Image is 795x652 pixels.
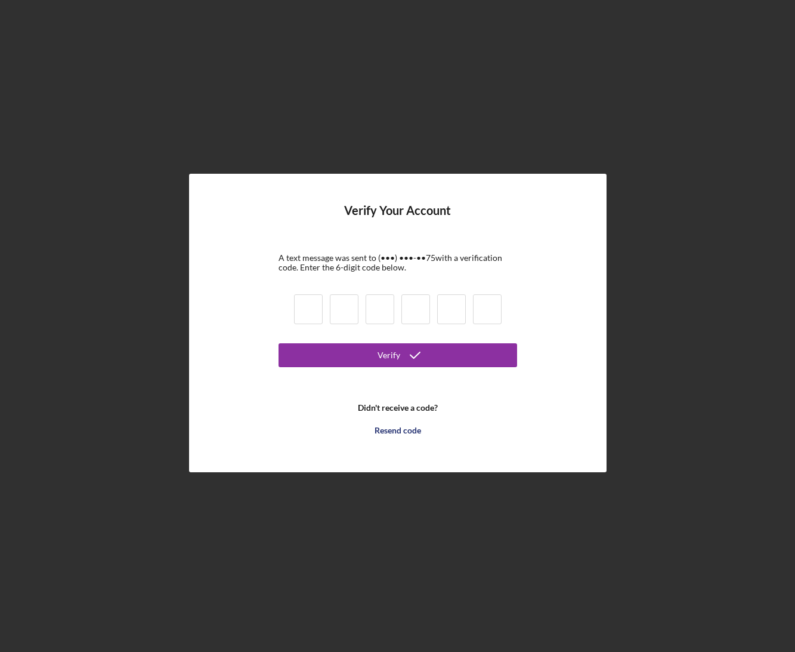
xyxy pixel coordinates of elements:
[279,343,517,367] button: Verify
[279,419,517,442] button: Resend code
[344,204,451,235] h4: Verify Your Account
[279,253,517,272] div: A text message was sent to (•••) •••-•• 75 with a verification code. Enter the 6-digit code below.
[375,419,421,442] div: Resend code
[378,343,400,367] div: Verify
[358,403,438,413] b: Didn't receive a code?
